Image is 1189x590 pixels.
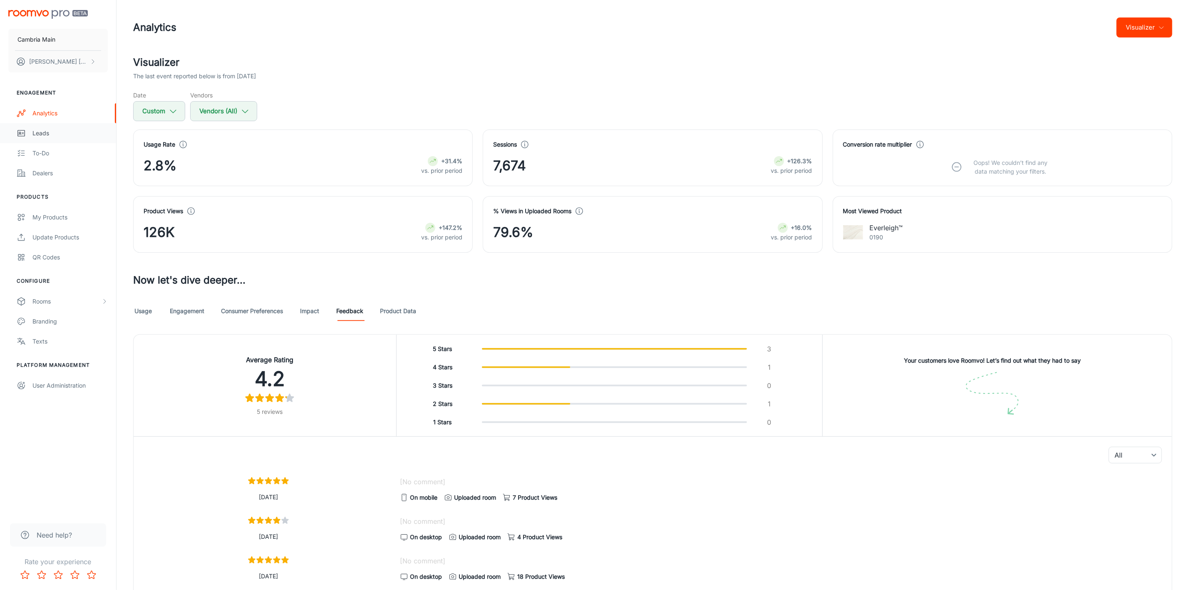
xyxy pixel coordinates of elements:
[67,567,83,583] button: Rate 4 star
[459,533,501,542] span: Uploaded room
[757,399,782,409] p: 1
[300,301,320,321] a: Impact
[190,101,257,121] button: Vendors (All)
[190,91,257,100] h5: Vendors
[410,533,442,542] span: On desktop
[493,156,526,176] span: 7,674
[400,556,1162,566] p: [No comment]
[153,355,386,365] h4: Average Rating
[493,140,517,149] h4: Sessions
[400,477,1162,487] p: [No comment]
[843,140,912,149] h4: Conversion rate multiplier
[133,101,185,121] button: Custom
[400,415,819,430] button: 1 Stars0
[144,156,176,176] span: 2.8%
[32,381,108,390] div: User Administration
[133,273,1172,288] h3: Now let's dive deeper...
[32,169,108,178] div: Dealers
[439,224,462,231] strong: +147.2%
[32,233,108,242] div: Update Products
[32,317,108,326] div: Branding
[83,567,100,583] button: Rate 5 star
[421,166,462,175] p: vs. prior period
[757,417,782,427] p: 0
[968,158,1054,176] p: Oops! We couldn’t find any data matching your filters.
[17,567,33,583] button: Rate 1 star
[757,362,782,372] p: 1
[32,253,108,262] div: QR Codes
[787,157,812,164] strong: +126.3%
[8,29,108,50] button: Cambria Main
[144,140,175,149] h4: Usage Rate
[133,72,256,81] p: The last event reported below is from [DATE]
[336,301,363,321] a: Feedback
[517,533,562,542] span: 4 Product Views
[50,567,67,583] button: Rate 3 star
[32,297,101,306] div: Rooms
[37,530,72,540] span: Need help?
[7,557,109,567] p: Rate your experience
[29,57,88,66] p: [PERSON_NAME] [PERSON_NAME]
[8,51,108,72] button: [PERSON_NAME] [PERSON_NAME]
[153,407,386,416] h6: 5 reviews
[843,207,1162,216] h4: Most Viewed Product
[454,493,496,502] span: Uploaded room
[413,363,472,372] h6: 4 Stars
[32,129,108,138] div: Leads
[1117,17,1172,37] button: Visualizer
[8,10,88,19] img: Roomvo PRO Beta
[144,222,175,242] span: 126K
[400,378,819,393] button: 3 Stars0
[771,233,812,242] p: vs. prior period
[400,516,1162,526] p: [No comment]
[513,493,557,502] span: 7 Product Views
[32,149,108,158] div: To-do
[33,567,50,583] button: Rate 2 star
[843,222,863,242] img: Everleigh™
[757,344,782,354] p: 3
[413,381,472,390] h6: 3 Stars
[144,572,393,581] p: [DATE]
[144,207,183,216] h4: Product Views
[32,109,108,118] div: Analytics
[133,91,185,100] h5: Date
[221,301,283,321] a: Consumer Preferences
[380,301,416,321] a: Product Data
[32,213,108,222] div: My Products
[413,418,472,427] h6: 1 Stars
[966,372,1019,416] img: image shape
[400,396,819,411] button: 2 Stars1
[410,493,437,502] span: On mobile
[400,341,819,356] button: 5 Stars3
[791,224,812,231] strong: +16.0%
[459,572,501,581] span: Uploaded room
[441,157,462,164] strong: +31.4%
[144,493,393,502] p: [DATE]
[517,572,565,581] span: 18 Product Views
[32,337,108,346] div: Texts
[870,223,903,233] p: Everleigh™
[413,344,472,354] h6: 5 Stars
[493,207,571,216] h4: % Views in Uploaded Rooms
[771,166,812,175] p: vs. prior period
[400,360,819,375] button: 4 Stars1
[904,356,1081,365] h6: Your customers love Roomvo! Let’s find out what they had to say
[493,222,533,242] span: 79.6%
[870,233,903,242] p: 0190
[413,399,472,408] h6: 2 Stars
[1109,447,1162,463] div: All
[170,301,204,321] a: Engagement
[421,233,462,242] p: vs. prior period
[410,572,442,581] span: On desktop
[133,20,176,35] h1: Analytics
[17,35,55,44] p: Cambria Main
[757,381,782,391] p: 0
[144,532,393,541] p: [DATE]
[133,55,1172,70] h2: Visualizer
[133,301,153,321] a: Usage
[153,366,386,392] h2: 4.2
